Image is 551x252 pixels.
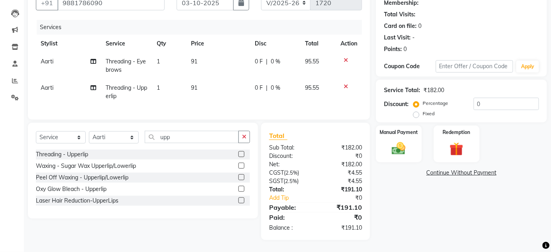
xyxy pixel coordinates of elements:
[266,84,268,92] span: |
[263,144,316,152] div: Sub Total:
[145,131,239,143] input: Search or Scan
[263,224,316,232] div: Balance :
[263,177,316,185] div: ( )
[36,150,88,159] div: Threading - Upperlip
[263,185,316,194] div: Total:
[445,141,468,158] img: _gift.svg
[418,22,421,30] div: 0
[157,58,160,65] span: 1
[285,178,297,184] span: 2.5%
[36,173,128,182] div: Peel Off Waxing - Upperlip/Lowerlip
[384,45,402,53] div: Points:
[191,84,197,91] span: 91
[271,84,280,92] span: 0 %
[263,169,316,177] div: ( )
[157,84,160,91] span: 1
[336,35,362,53] th: Action
[36,35,101,53] th: Stylist
[412,33,415,42] div: -
[315,224,368,232] div: ₹191.10
[269,169,284,176] span: CGST
[152,35,186,53] th: Qty
[263,203,316,212] div: Payable:
[269,132,287,140] span: Total
[436,60,514,73] input: Enter Offer / Coupon Code
[384,100,409,108] div: Discount:
[388,141,410,157] img: _cash.svg
[305,58,319,65] span: 95.55
[37,20,368,35] div: Services
[36,185,106,193] div: Oxy Glow Bleach - Upperlip
[378,169,545,177] a: Continue Without Payment
[384,22,417,30] div: Card on file:
[186,35,250,53] th: Price
[266,57,268,66] span: |
[36,197,118,205] div: Laser Hair Reduction-UpperLips
[423,86,444,94] div: ₹182.00
[384,62,436,71] div: Coupon Code
[263,194,324,202] a: Add Tip
[263,213,316,222] div: Paid:
[269,177,283,185] span: SGST
[271,57,280,66] span: 0 %
[516,61,539,73] button: Apply
[315,177,368,185] div: ₹4.55
[41,58,53,65] span: Aarti
[250,35,300,53] th: Disc
[315,185,368,194] div: ₹191.10
[106,58,146,73] span: Threading - Eyebrows
[315,144,368,152] div: ₹182.00
[315,203,368,212] div: ₹191.10
[263,160,316,169] div: Net:
[315,160,368,169] div: ₹182.00
[285,169,297,176] span: 2.5%
[380,129,418,136] label: Manual Payment
[263,152,316,160] div: Discount:
[443,129,470,136] label: Redemption
[255,57,263,66] span: 0 F
[300,35,336,53] th: Total
[305,84,319,91] span: 95.55
[255,84,263,92] span: 0 F
[423,100,448,107] label: Percentage
[315,152,368,160] div: ₹0
[423,110,435,117] label: Fixed
[101,35,152,53] th: Service
[315,213,368,222] div: ₹0
[106,84,147,100] span: Threading - Upperlip
[191,58,197,65] span: 91
[384,33,411,42] div: Last Visit:
[384,10,415,19] div: Total Visits:
[36,162,136,170] div: Waxing - Sugar Wax Upperlip/Lowerlip
[41,84,53,91] span: Aarti
[324,194,368,202] div: ₹0
[384,86,420,94] div: Service Total:
[315,169,368,177] div: ₹4.55
[403,45,407,53] div: 0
